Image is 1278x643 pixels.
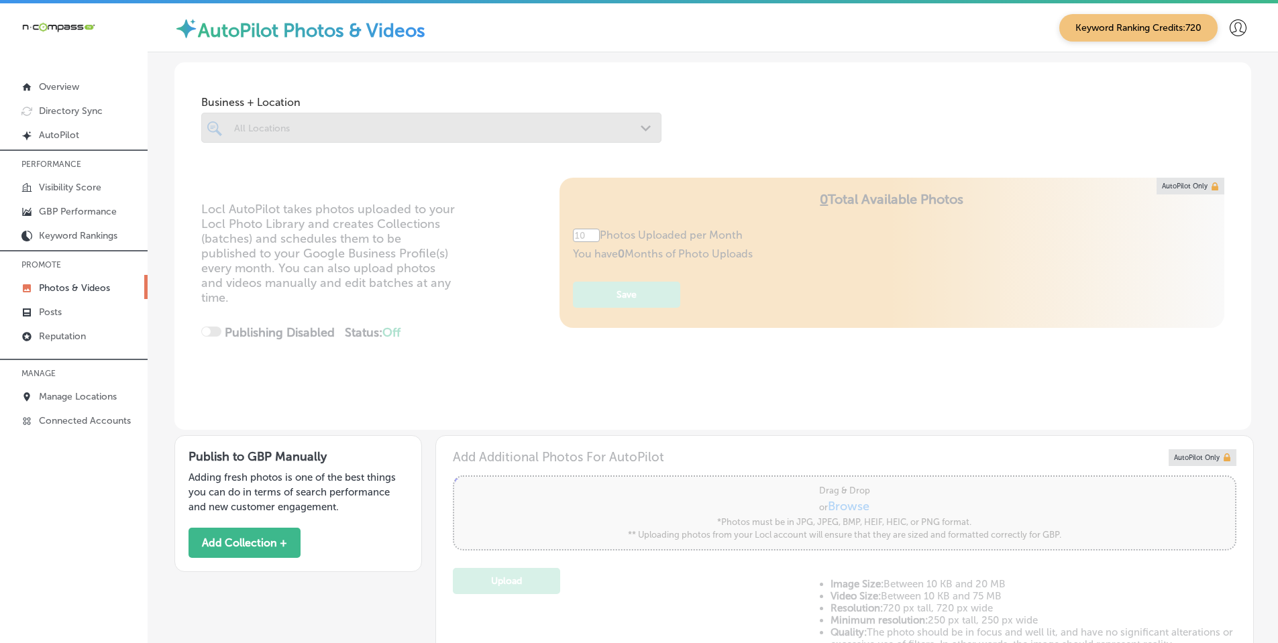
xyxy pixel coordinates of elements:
span: Business + Location [201,96,661,109]
p: GBP Performance [39,206,117,217]
img: autopilot-icon [174,17,198,40]
img: 660ab0bf-5cc7-4cb8-ba1c-48b5ae0f18e60NCTV_CLogo_TV_Black_-500x88.png [21,21,95,34]
h3: Publish to GBP Manually [189,449,408,464]
button: Add Collection + [189,528,301,558]
p: Reputation [39,331,86,342]
p: Adding fresh photos is one of the best things you can do in terms of search performance and new c... [189,470,408,514]
p: Posts [39,306,62,318]
p: Photos & Videos [39,282,110,294]
p: AutoPilot [39,129,79,141]
p: Overview [39,81,79,93]
p: Manage Locations [39,391,117,402]
p: Visibility Score [39,182,101,193]
label: AutoPilot Photos & Videos [198,19,425,42]
p: Connected Accounts [39,415,131,426]
p: Keyword Rankings [39,230,117,241]
p: Directory Sync [39,105,103,117]
span: Keyword Ranking Credits: 720 [1059,14,1218,42]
